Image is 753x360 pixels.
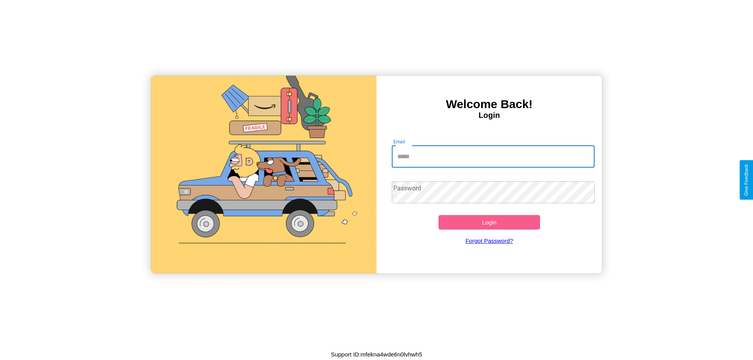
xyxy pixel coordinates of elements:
[376,111,602,120] h4: Login
[331,349,422,360] p: Support ID: mfekna4wde6n0lvhwh5
[744,164,749,196] div: Give Feedback
[151,76,376,273] img: gif
[438,215,540,230] button: Login
[393,138,406,145] label: Email
[388,230,591,252] a: Forgot Password?
[376,98,602,111] h3: Welcome Back!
